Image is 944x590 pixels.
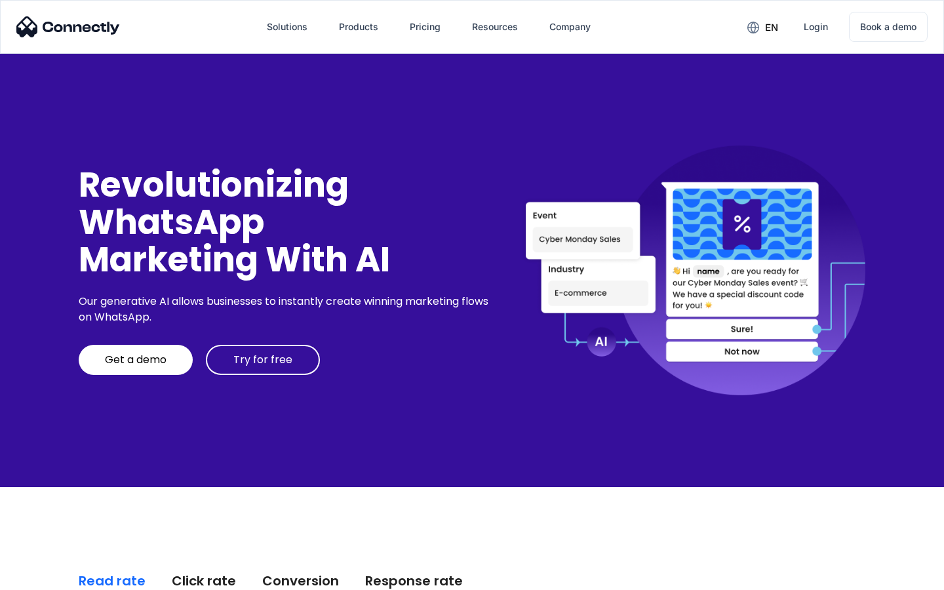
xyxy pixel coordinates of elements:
div: Resources [462,11,528,43]
div: Products [339,18,378,36]
div: Login [804,18,828,36]
div: Pricing [410,18,441,36]
div: Solutions [256,11,318,43]
a: Book a demo [849,12,928,42]
ul: Language list [26,567,79,585]
div: Try for free [233,353,292,366]
div: Resources [472,18,518,36]
aside: Language selected: English [13,567,79,585]
div: Solutions [267,18,307,36]
div: Company [549,18,591,36]
div: Read rate [79,572,146,590]
div: Click rate [172,572,236,590]
div: Our generative AI allows businesses to instantly create winning marketing flows on WhatsApp. [79,294,493,325]
div: en [737,17,788,37]
div: Revolutionizing WhatsApp Marketing With AI [79,166,493,279]
div: Products [328,11,389,43]
div: Response rate [365,572,463,590]
div: en [765,18,778,37]
a: Get a demo [79,345,193,375]
div: Get a demo [105,353,167,366]
a: Pricing [399,11,451,43]
div: Conversion [262,572,339,590]
a: Login [793,11,838,43]
div: Company [539,11,601,43]
img: Connectly Logo [16,16,120,37]
a: Try for free [206,345,320,375]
